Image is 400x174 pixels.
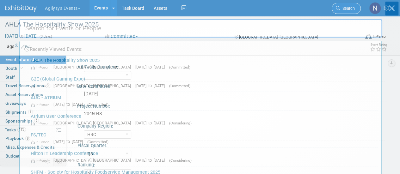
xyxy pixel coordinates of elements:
a: FS/TEC In-Person [DATE] to [DATE] (Committed) [28,129,378,147]
span: (Considering) [169,158,192,163]
span: [DATE] to [DATE] [53,102,86,107]
a: Hilton IT Leadership Conference In-Person [GEOGRAPHIC_DATA], [GEOGRAPHIC_DATA] [DATE] to [DATE] (... [28,148,378,166]
span: (Committed) [87,102,108,107]
span: In-Person [31,84,52,88]
span: [GEOGRAPHIC_DATA], [GEOGRAPHIC_DATA] [53,121,134,125]
a: Atrium User Conference In-Person [GEOGRAPHIC_DATA], [GEOGRAPHIC_DATA] [DATE] to [DATE] (Considering) [28,111,378,129]
span: [DATE] to [DATE] [135,65,168,69]
span: In-Person [31,121,52,125]
span: (Committed) [169,65,190,69]
a: G2E (Global Gaming Expo) In-Person [GEOGRAPHIC_DATA], [GEOGRAPHIC_DATA] [DATE] to [DATE] (Committed) [28,73,378,92]
div: Recently Viewed Events: [23,41,378,55]
span: [GEOGRAPHIC_DATA], [GEOGRAPHIC_DATA] [53,65,134,69]
span: In-Person [31,140,52,144]
span: [DATE] to [DATE] [135,158,168,163]
span: [DATE] to [DATE] [135,121,168,125]
a: AHLA The Hospitality Show 2025 In-Person [GEOGRAPHIC_DATA], [GEOGRAPHIC_DATA] [DATE] to [DATE] (C... [28,55,378,73]
input: Search for Events or People... [19,19,382,38]
span: (Considering) [169,121,192,125]
span: [GEOGRAPHIC_DATA], [GEOGRAPHIC_DATA] [53,158,134,163]
span: [DATE] to [DATE] [53,139,86,144]
span: [DATE] to [DATE] [135,83,168,88]
span: (Committed) [169,84,190,88]
span: In-Person [31,103,52,107]
span: [GEOGRAPHIC_DATA], [GEOGRAPHIC_DATA] [53,83,134,88]
span: In-Person [31,65,52,69]
span: (Committed) [87,140,108,144]
a: AUC - ATRIUM In-Person [DATE] to [DATE] (Committed) [28,92,378,110]
span: In-Person [31,159,52,163]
